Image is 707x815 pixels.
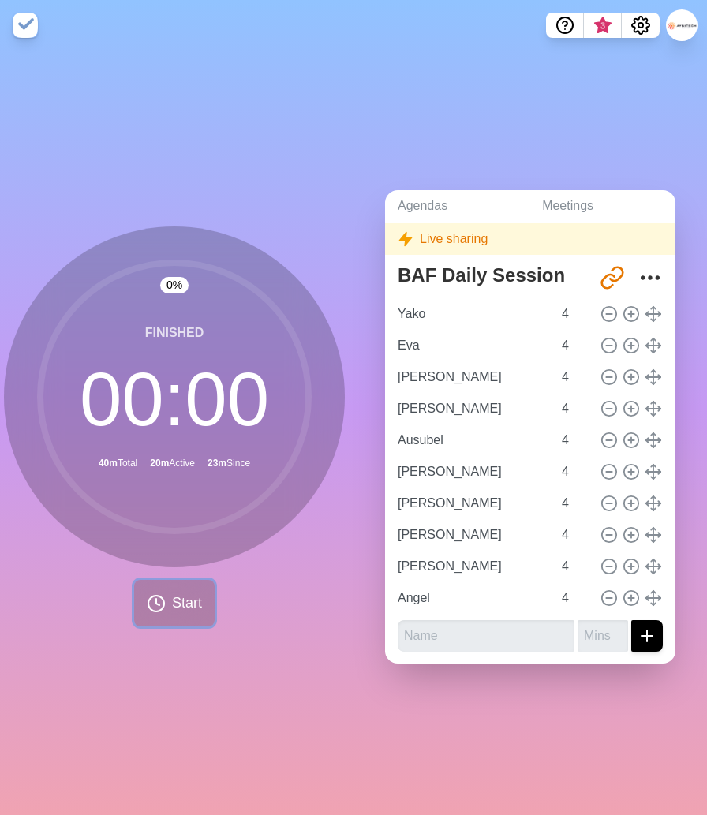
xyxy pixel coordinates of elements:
[578,620,628,652] input: Mins
[391,330,552,361] input: Name
[391,361,552,393] input: Name
[529,190,675,222] a: Meetings
[385,190,529,222] a: Agendas
[555,424,593,456] input: Mins
[134,580,215,626] button: Start
[546,13,584,38] button: Help
[391,393,552,424] input: Name
[597,262,628,293] button: Share link
[391,519,552,551] input: Name
[385,223,675,255] div: Live sharing
[622,13,660,38] button: Settings
[597,20,609,32] span: 3
[555,330,593,361] input: Mins
[391,298,552,330] input: Name
[13,13,38,38] img: timeblocks logo
[555,519,593,551] input: Mins
[172,593,202,614] span: Start
[391,551,552,582] input: Name
[391,488,552,519] input: Name
[555,456,593,488] input: Mins
[391,582,552,614] input: Name
[391,456,552,488] input: Name
[555,298,593,330] input: Mins
[391,424,552,456] input: Name
[555,551,593,582] input: Mins
[584,13,622,38] button: What’s new
[555,393,593,424] input: Mins
[555,361,593,393] input: Mins
[398,620,574,652] input: Name
[634,262,666,293] button: More
[555,488,593,519] input: Mins
[555,582,593,614] input: Mins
